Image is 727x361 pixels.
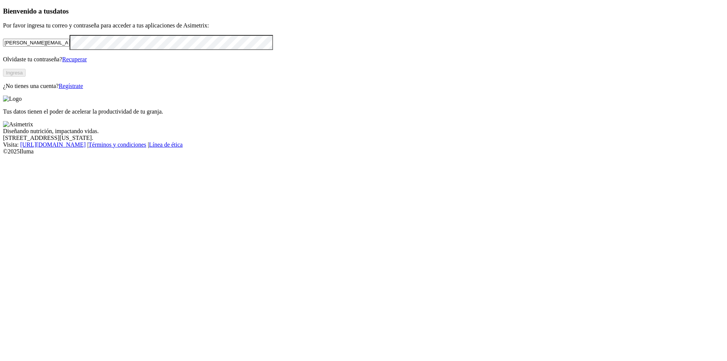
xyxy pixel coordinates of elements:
[3,39,70,47] input: Tu correo
[3,69,26,77] button: Ingresa
[3,96,22,102] img: Logo
[3,108,724,115] p: Tus datos tienen el poder de acelerar la productividad de tu granja.
[149,141,183,148] a: Línea de ética
[3,7,724,15] h3: Bienvenido a tus
[3,148,724,155] div: © 2025 Iluma
[3,22,724,29] p: Por favor ingresa tu correo y contraseña para acceder a tus aplicaciones de Asimetrix:
[3,128,724,135] div: Diseñando nutrición, impactando vidas.
[62,56,87,62] a: Recuperar
[59,83,83,89] a: Regístrate
[3,121,33,128] img: Asimetrix
[3,141,724,148] div: Visita : | |
[20,141,86,148] a: [URL][DOMAIN_NAME]
[53,7,69,15] span: datos
[88,141,146,148] a: Términos y condiciones
[3,83,724,89] p: ¿No tienes una cuenta?
[3,135,724,141] div: [STREET_ADDRESS][US_STATE].
[3,56,724,63] p: Olvidaste tu contraseña?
